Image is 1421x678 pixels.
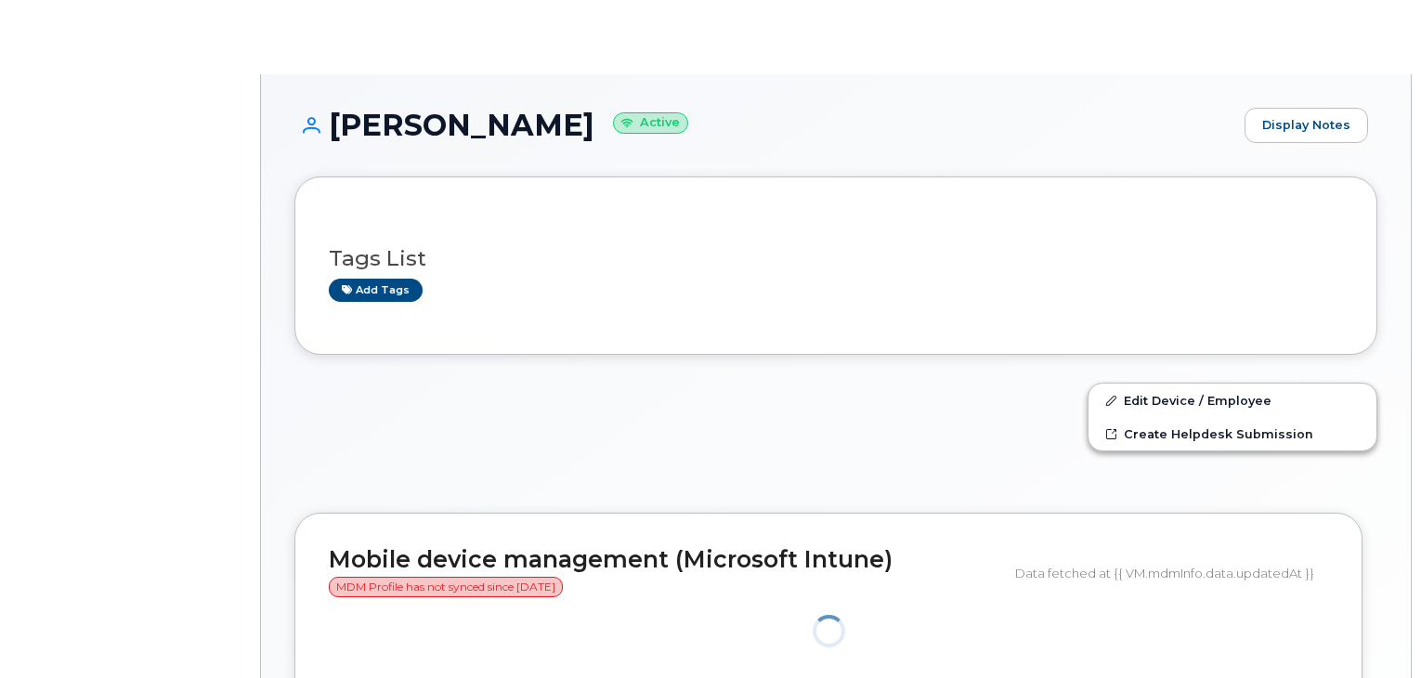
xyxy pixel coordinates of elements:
[329,247,1343,270] h3: Tags List
[329,547,1001,598] h2: Mobile device management (Microsoft Intune)
[294,109,1235,141] h1: [PERSON_NAME]
[1015,555,1328,591] div: Data fetched at {{ VM.mdmInfo.data.updatedAt }}
[1089,417,1376,450] a: Create Helpdesk Submission
[1089,384,1376,417] a: Edit Device / Employee
[1245,108,1368,143] a: Display Notes
[329,577,563,597] span: MDM Profile has not synced since [DATE]
[613,112,688,134] small: Active
[329,279,423,302] a: Add tags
